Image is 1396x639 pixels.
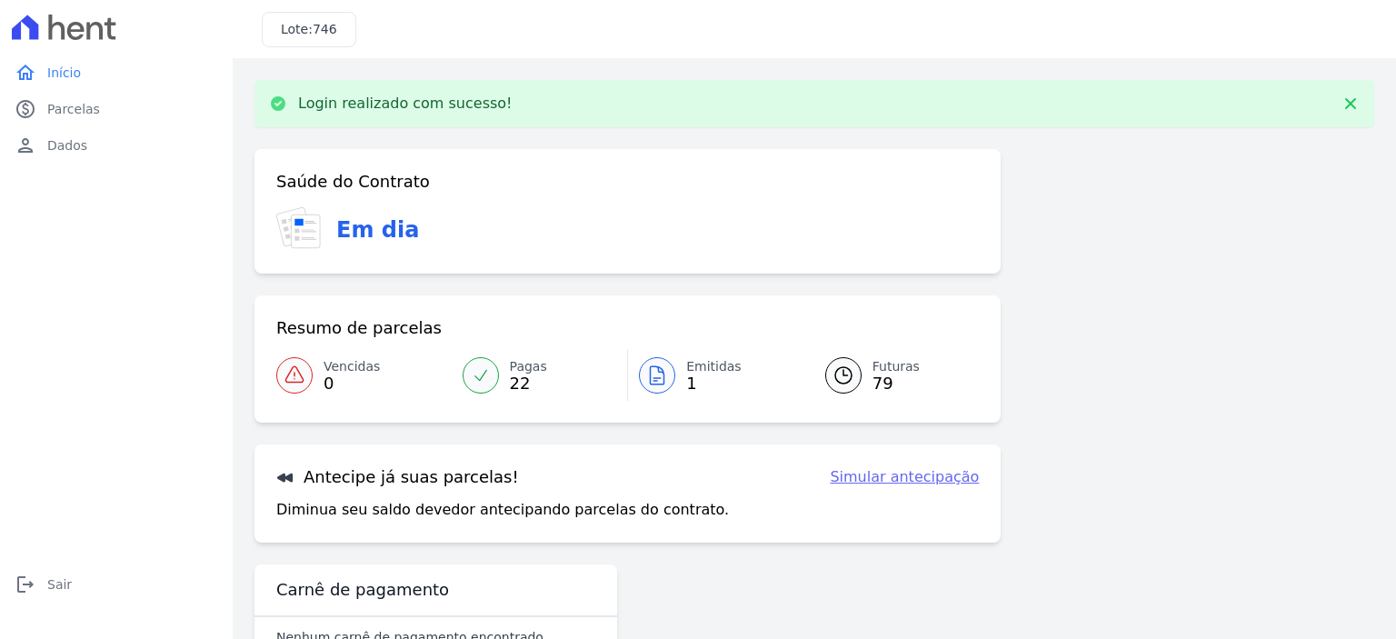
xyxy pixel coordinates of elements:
[281,20,337,39] h3: Lote:
[47,575,72,594] span: Sair
[7,55,225,91] a: homeInício
[276,171,430,193] h3: Saúde do Contrato
[7,91,225,127] a: paidParcelas
[686,376,742,391] span: 1
[47,136,87,155] span: Dados
[15,62,36,84] i: home
[276,350,452,401] a: Vencidas 0
[313,22,337,36] span: 746
[803,350,980,401] a: Futuras 79
[686,357,742,376] span: Emitidas
[452,350,628,401] a: Pagas 22
[336,214,419,246] h3: Em dia
[830,466,979,488] a: Simular antecipação
[628,350,803,401] a: Emitidas 1
[276,317,442,339] h3: Resumo de parcelas
[276,579,449,601] h3: Carnê de pagamento
[872,376,920,391] span: 79
[276,466,519,488] h3: Antecipe já suas parcelas!
[47,64,81,82] span: Início
[15,98,36,120] i: paid
[510,357,547,376] span: Pagas
[7,127,225,164] a: personDados
[324,376,380,391] span: 0
[15,574,36,595] i: logout
[872,357,920,376] span: Futuras
[7,566,225,603] a: logoutSair
[47,100,100,118] span: Parcelas
[510,376,547,391] span: 22
[15,135,36,156] i: person
[324,357,380,376] span: Vencidas
[298,95,513,113] p: Login realizado com sucesso!
[276,499,729,521] p: Diminua seu saldo devedor antecipando parcelas do contrato.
